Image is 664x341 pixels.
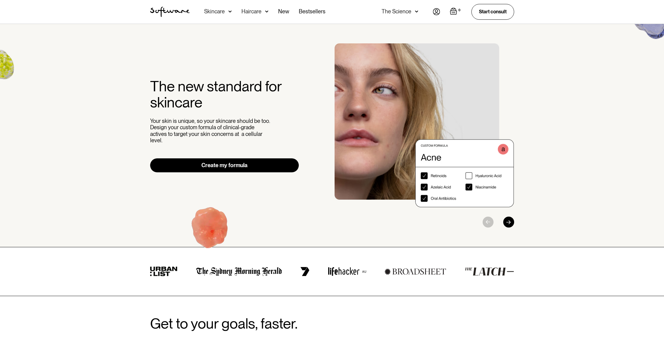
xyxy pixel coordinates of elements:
[150,158,299,172] a: Create my formula
[265,8,268,15] img: arrow down
[503,217,514,228] div: Next slide
[204,8,225,15] div: Skincare
[150,7,190,17] a: home
[150,78,299,110] h2: The new standard for skincare
[415,8,418,15] img: arrow down
[382,8,411,15] div: The Science
[150,118,271,144] p: Your skin is unique, so your skincare should be too. Design your custom formula of clinical-grade...
[328,267,366,276] img: lifehacker logo
[241,8,261,15] div: Haircare
[385,268,446,275] img: broadsheet logo
[150,267,178,276] img: urban list logo
[457,8,462,13] div: 0
[173,193,248,267] img: Hydroquinone (skin lightening agent)
[228,8,232,15] img: arrow down
[150,7,190,17] img: Software Logo
[150,316,298,332] h2: Get to your goals, faster.
[196,267,282,276] img: the Sydney morning herald logo
[465,267,514,276] img: the latch logo
[450,8,462,16] a: Open empty cart
[335,43,514,207] div: 1 / 3
[471,4,514,19] a: Start consult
